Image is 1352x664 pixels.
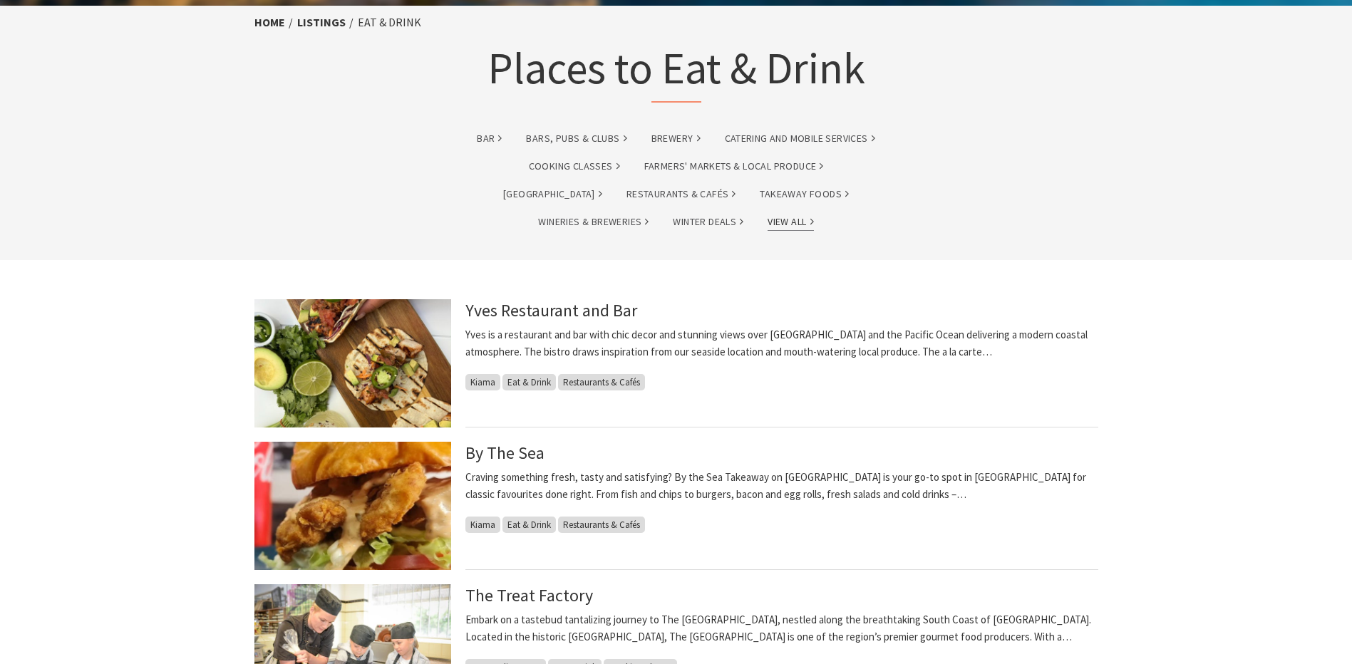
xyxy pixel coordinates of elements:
[673,214,743,230] a: Winter Deals
[254,442,451,570] img: Image 2
[644,158,824,175] a: Farmers' Markets & Local Produce
[465,611,1098,645] p: Embark on a tastebud tantalizing journey to The [GEOGRAPHIC_DATA], nestled along the breathtaking...
[526,130,626,147] a: Bars, Pubs & Clubs
[502,517,556,533] span: Eat & Drink
[558,374,645,390] span: Restaurants & Cafés
[297,15,346,30] a: listings
[529,158,620,175] a: Cooking Classes
[626,186,736,202] a: Restaurants & Cafés
[477,130,502,147] a: bar
[760,186,849,202] a: Takeaway Foods
[465,517,500,533] span: Kiama
[358,14,421,32] li: Eat & Drink
[465,374,500,390] span: Kiama
[254,299,451,427] img: Yves - Tacos
[538,214,649,230] a: Wineries & Breweries
[465,469,1098,503] p: Craving something fresh, tasty and satisfying? By the Sea Takeaway on [GEOGRAPHIC_DATA] is your g...
[254,15,285,30] a: Home
[725,130,875,147] a: Catering and Mobile Services
[465,584,593,606] a: The Treat Factory
[558,517,645,533] span: Restaurants & Cafés
[465,299,637,321] a: Yves Restaurant and Bar
[502,374,556,390] span: Eat & Drink
[487,39,865,103] h1: Places to Eat & Drink
[503,186,602,202] a: [GEOGRAPHIC_DATA]
[465,442,545,464] a: By The Sea
[465,326,1098,360] p: Yves is a restaurant and bar with chic decor and stunning views over [GEOGRAPHIC_DATA] and the Pa...
[651,130,701,147] a: brewery
[768,214,813,230] a: View All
